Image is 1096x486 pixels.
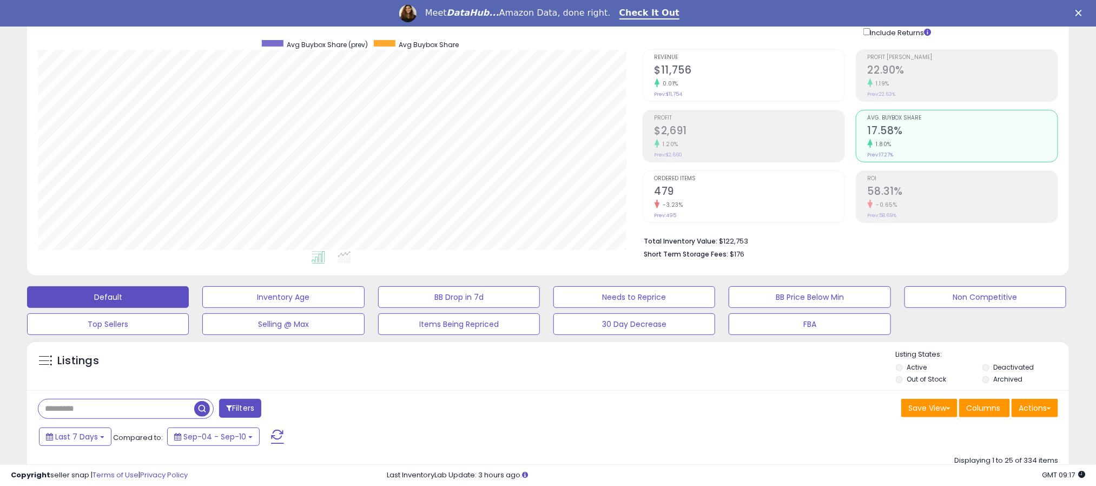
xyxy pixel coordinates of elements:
small: -0.65% [873,201,897,209]
h2: 58.31% [868,185,1058,200]
small: 0.01% [659,80,679,88]
img: Profile image for Georgie [399,5,417,22]
button: BB Price Below Min [729,286,890,308]
button: 30 Day Decrease [553,313,715,335]
button: Needs to Reprice [553,286,715,308]
button: FBA [729,313,890,335]
span: Columns [966,403,1000,413]
span: ROI [868,176,1058,182]
small: 1.19% [873,80,890,88]
li: $122,753 [644,234,1050,247]
small: Prev: 58.69% [868,212,897,219]
h5: Listings [57,353,99,369]
span: Compared to: [113,432,163,443]
button: Default [27,286,189,308]
label: Active [907,363,927,372]
h2: 17.58% [868,124,1058,139]
button: Items Being Repriced [378,313,540,335]
small: 1.20% [659,140,679,148]
button: Columns [959,399,1010,417]
span: Profit [655,115,844,121]
span: Sep-04 - Sep-10 [183,431,246,442]
button: BB Drop in 7d [378,286,540,308]
small: -3.23% [659,201,683,209]
h2: 479 [655,185,844,200]
div: Displaying 1 to 25 of 334 items [954,456,1058,466]
small: Prev: 17.27% [868,152,894,158]
div: Include Returns [855,26,945,38]
p: Listing States: [896,350,1069,360]
span: Revenue [655,55,844,61]
small: Prev: $2,660 [655,152,683,158]
h2: 22.90% [868,64,1058,78]
span: $176 [730,249,745,259]
a: Check It Out [619,8,680,19]
button: Last 7 Days [39,428,111,446]
div: Last InventoryLab Update: 3 hours ago. [387,470,1085,481]
h2: $11,756 [655,64,844,78]
label: Deactivated [993,363,1034,372]
button: Inventory Age [202,286,364,308]
button: Filters [219,399,261,418]
label: Archived [993,375,1022,384]
button: Non Competitive [904,286,1066,308]
a: Terms of Use [93,470,138,480]
a: Privacy Policy [140,470,188,480]
button: Top Sellers [27,313,189,335]
div: Meet Amazon Data, done right. [425,8,611,18]
button: Save View [901,399,958,417]
button: Sep-04 - Sep-10 [167,428,260,446]
span: Avg Buybox Share (prev) [287,40,368,49]
div: Close [1075,10,1086,16]
small: Prev: 22.63% [868,91,896,97]
small: 1.80% [873,140,892,148]
span: Profit [PERSON_NAME] [868,55,1058,61]
span: Avg. Buybox Share [868,115,1058,121]
span: Avg Buybox Share [399,40,459,49]
h2: $2,691 [655,124,844,139]
span: Ordered Items [655,176,844,182]
span: Last 7 Days [55,431,98,442]
small: Prev: $11,754 [655,91,683,97]
i: DataHub... [447,8,499,18]
b: Total Inventory Value: [644,237,718,246]
span: 2025-09-18 09:17 GMT [1042,470,1085,480]
small: Prev: 495 [655,212,677,219]
label: Out of Stock [907,375,947,384]
div: seller snap | | [11,470,188,481]
button: Actions [1012,399,1058,417]
strong: Copyright [11,470,50,480]
button: Selling @ Max [202,313,364,335]
b: Short Term Storage Fees: [644,249,729,259]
